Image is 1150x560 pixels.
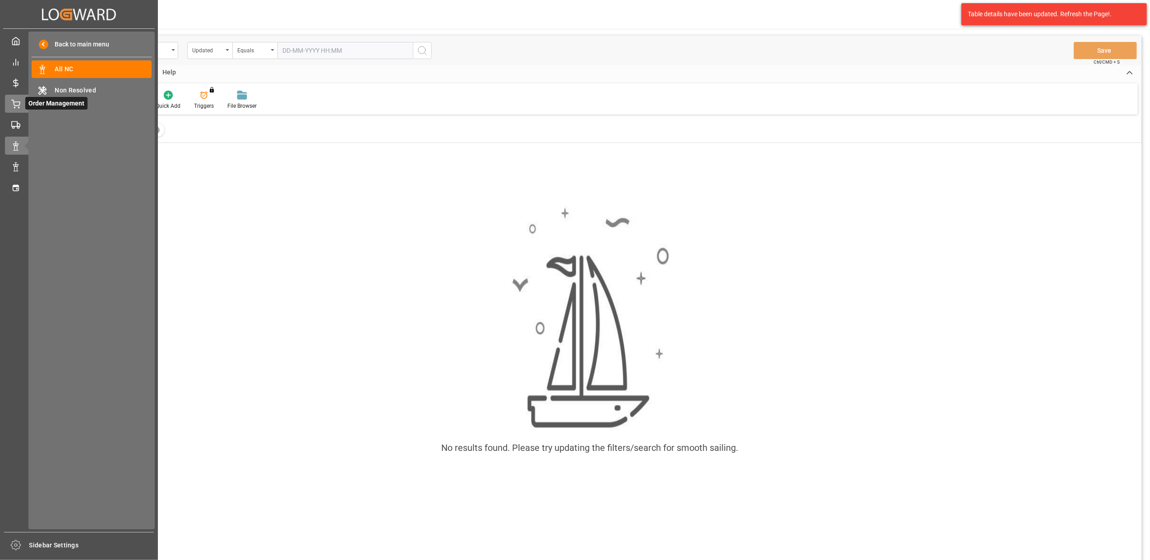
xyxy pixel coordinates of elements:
[156,65,183,81] div: Help
[5,158,153,175] a: Data Management
[5,74,153,92] a: Rate Management
[442,441,739,454] div: No results found. Please try updating the filters/search for smooth sailing.
[5,179,153,196] a: Timeslot Management
[5,53,153,70] a: Control Tower
[156,102,180,110] div: Quick Add
[32,81,152,99] a: Non Resolved
[55,64,152,74] span: All NC
[25,97,88,110] span: Order Management
[968,9,1134,19] div: Table details have been updated. Refresh the Page!.
[232,42,277,59] button: open menu
[237,44,268,55] div: Equals
[413,42,432,59] button: search button
[55,86,152,95] span: Non Resolved
[32,60,152,78] a: All NC
[227,102,257,110] div: File Browser
[5,32,153,50] a: My Cockpit
[5,116,153,133] a: Transport Management
[48,40,109,49] span: Back to main menu
[5,95,153,112] a: Order ManagementOrder Management
[192,44,223,55] div: Updated
[29,541,154,550] span: Sidebar Settings
[511,206,669,430] img: smooth_sailing.jpeg
[1094,59,1120,65] span: Ctrl/CMD + S
[187,42,232,59] button: open menu
[1074,42,1137,59] button: Save
[277,42,413,59] input: DD-MM-YYYY HH:MM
